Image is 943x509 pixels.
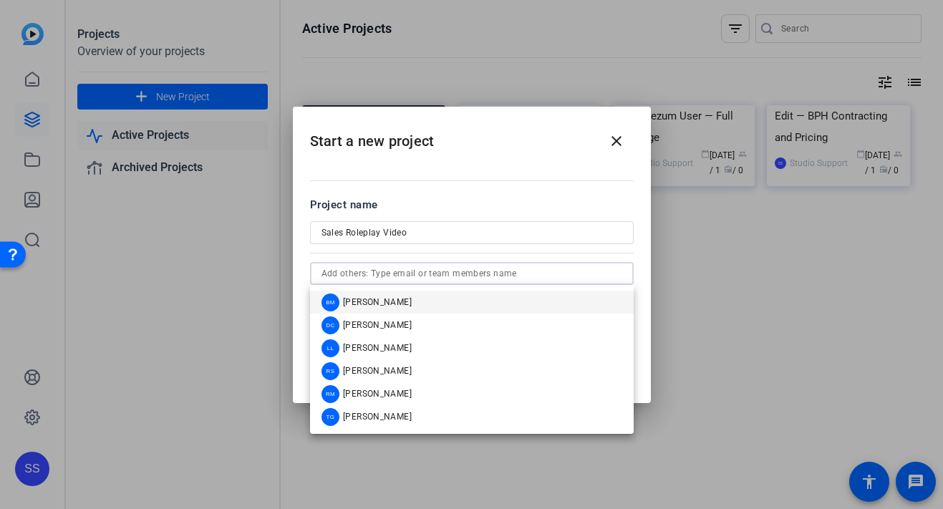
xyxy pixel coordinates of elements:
[321,362,339,379] div: RS
[321,293,339,311] div: BM
[343,296,412,308] span: [PERSON_NAME]
[293,107,651,165] h2: Start a new project
[321,339,339,357] div: LL
[343,319,412,331] span: [PERSON_NAME]
[343,411,412,422] span: [PERSON_NAME]
[343,388,412,399] span: [PERSON_NAME]
[343,365,412,377] span: [PERSON_NAME]
[321,384,339,402] div: RM
[310,197,634,213] div: Project name
[343,342,412,354] span: [PERSON_NAME]
[321,316,339,334] div: DC
[321,265,622,282] input: Add others: Type email or team members name
[608,132,625,150] mat-icon: close
[321,407,339,425] div: TG
[321,224,622,241] input: Enter Project Name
